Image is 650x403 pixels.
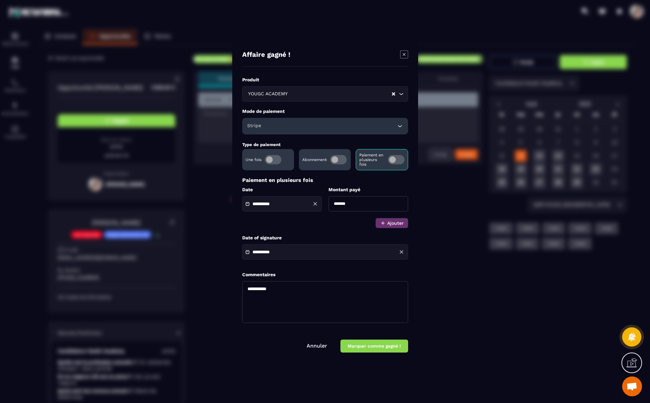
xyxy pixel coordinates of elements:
label: Mode de paiement [242,108,408,115]
label: Date [242,187,322,193]
button: Ajouter [376,218,408,228]
label: Produit [242,77,408,83]
label: Date of signature [242,235,408,241]
a: Ouvrir le chat [622,376,642,396]
a: Annuler [307,343,327,349]
label: Commentaires [242,272,275,278]
button: Clear Selected [392,92,395,97]
p: Paiement en plusieurs fois [242,177,408,183]
input: Search for option [289,90,391,98]
label: Type de paiement [242,142,281,147]
span: YOUGC ACADEMY [247,90,289,98]
p: Une fois [246,157,261,162]
button: Marquer comme gagné ! [340,340,408,353]
h4: Affaire gagné ! [242,50,290,60]
p: Paiement en plusieurs fois [359,153,385,167]
div: Search for option [242,86,408,102]
label: Montant payé [328,187,408,193]
p: Abonnement [302,157,327,162]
